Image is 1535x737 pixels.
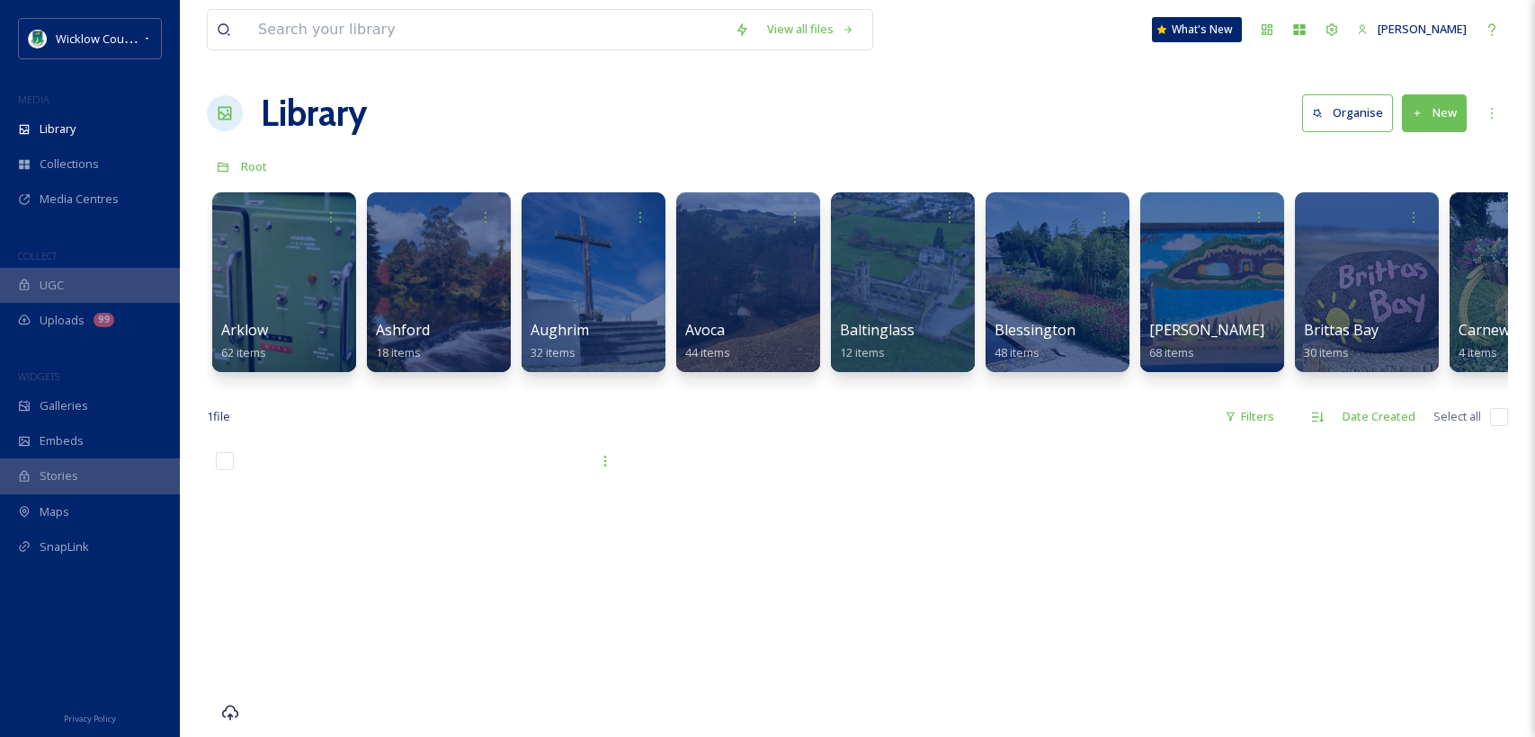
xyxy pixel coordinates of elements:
span: Baltinglass [840,320,915,340]
span: 4 items [1459,344,1497,360]
span: Maps [40,503,69,520]
span: 30 items [1304,344,1349,360]
span: SnapLink [40,538,89,555]
span: 32 items [531,344,576,360]
span: COLLECT [18,249,57,262]
a: Avoca44 items [685,322,730,360]
a: What's New [1152,17,1242,42]
a: Ashford18 items [376,322,430,360]
img: download%20(9).png [29,30,47,48]
a: [PERSON_NAME] [1348,12,1476,47]
a: View all files [758,12,863,47]
span: Collections [40,155,99,173]
span: Blessington [995,320,1075,340]
span: Privacy Policy [64,713,116,724]
span: Arklow [221,320,268,340]
a: Blessington48 items [995,322,1075,360]
a: [PERSON_NAME]68 items [1149,322,1264,360]
span: UGC [40,277,64,294]
span: 1 file [207,408,230,425]
button: New [1402,94,1467,131]
a: Privacy Policy [64,706,116,728]
a: Baltinglass12 items [840,322,915,360]
span: 48 items [995,344,1040,360]
span: WIDGETS [18,369,59,383]
span: 62 items [221,344,266,360]
span: 68 items [1149,344,1194,360]
span: Stories [40,467,78,484]
span: [PERSON_NAME] [1378,21,1467,37]
span: Wicklow County Council [56,30,183,47]
span: Brittas Bay [1304,320,1379,340]
span: 12 items [840,344,885,360]
button: Organise [1302,94,1393,131]
a: Root [241,155,267,177]
span: [PERSON_NAME] [1149,320,1264,340]
a: Aughrim32 items [531,322,589,360]
span: Uploads [40,312,85,329]
a: Brittas Bay30 items [1304,322,1379,360]
input: Search your library [249,10,726,49]
span: Media Centres [40,191,119,208]
span: 18 items [376,344,421,360]
span: Library [40,120,76,138]
a: Carnew4 items [1459,322,1510,360]
img: Wicklow Way Distressed Logo GREEN-01.png [207,443,620,735]
a: Organise [1302,94,1402,131]
div: 99 [94,313,114,327]
div: Date Created [1334,399,1424,434]
span: MEDIA [18,93,49,106]
span: Carnew [1459,320,1510,340]
span: Embeds [40,432,84,449]
span: Select all [1433,408,1481,425]
span: Root [241,158,267,174]
div: Filters [1216,399,1283,434]
span: Ashford [376,320,430,340]
a: Library [261,86,367,140]
span: Avoca [685,320,725,340]
span: Galleries [40,397,88,414]
span: Aughrim [531,320,589,340]
a: Arklow62 items [221,322,268,360]
span: 44 items [685,344,730,360]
